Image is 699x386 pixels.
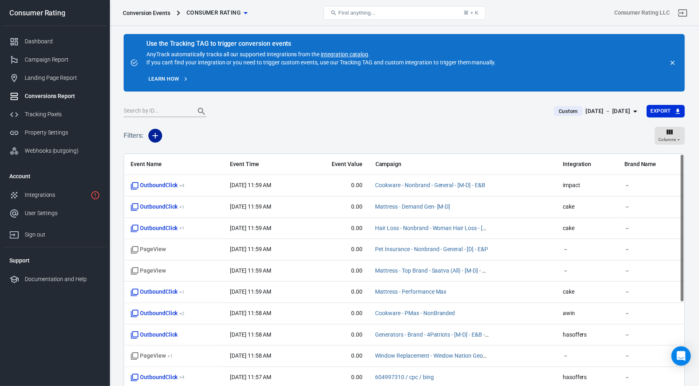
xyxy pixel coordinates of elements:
div: Open Intercom Messenger [671,346,691,366]
span: Event Name [131,160,217,168]
span: OutboundClick [131,224,184,232]
a: Generators - Brand - 4Patriots - [M-D] - E&B - TM+ [375,331,497,338]
span: Integration [563,160,611,168]
span: Find anything... [339,10,375,16]
a: Sign out [3,222,107,244]
button: Export [647,105,685,117]
li: Support [3,251,107,270]
sup: + 1 [179,204,184,210]
button: Consumer Rating [183,5,251,20]
span: Columns [658,136,676,143]
a: Mattress - Demand Gen- [M-D] [375,203,450,210]
button: close [667,57,678,68]
span: Window Replacement - Window Nation Geos Nonbrand - [M-D] - B [375,352,489,360]
span: － [624,331,678,339]
div: Landing Page Report [25,74,100,82]
a: 604997310 / cpc / bing [375,374,434,380]
span: OutboundClick [131,373,184,382]
button: Find anything...⌘ + K [324,6,486,20]
span: 0.00 [311,224,362,232]
sup: + 1 [179,225,184,231]
span: impact [563,181,611,190]
div: User Settings [25,209,100,218]
div: Sign out [25,230,100,239]
a: Cookware - Nonbrand - General - [M-D] - E&B [375,182,485,188]
span: awin [563,309,611,318]
span: 0.00 [311,352,362,360]
div: Tracking Pixels [25,110,100,119]
span: Pet Insurance - Nonbrand - General - [D] - E&P [375,245,488,254]
a: Mattress - Performance Max [375,288,447,295]
div: Property Settings [25,128,100,137]
span: OutboundClick [131,181,184,190]
button: Search [192,102,211,121]
a: Learn how [146,73,191,85]
span: PageView [131,352,173,360]
span: 0.00 [311,288,362,296]
span: 0.00 [311,373,362,382]
span: Standard event name [131,267,166,275]
div: AnyTrack automatically tracks all our supported integrations from the . If you can't find your in... [146,41,496,66]
span: 0.00 [311,181,362,190]
span: OutboundClick [131,288,184,296]
span: 0.00 [311,309,362,318]
svg: 9 networks not verified yet [90,190,100,200]
button: Custom[DATE] － [DATE] [547,104,646,118]
span: hasoffers [563,373,611,382]
sup: + 4 [179,183,184,188]
a: integration catalog [321,51,368,58]
span: 0.00 [311,267,362,275]
span: 0.00 [311,203,362,211]
span: OutboundClick [131,309,184,318]
a: Conversions Report [3,87,107,105]
span: － [624,352,678,360]
span: Cookware - PMax - NonBranded [375,309,455,318]
a: Landing Page Report [3,69,107,87]
time: 2025-08-26T11:59:45+08:00 [230,182,271,188]
span: Mattress - Performance Max [375,288,447,296]
a: Cookware - PMax - NonBranded [375,310,455,316]
a: Pet Insurance - Nonbrand - General - [D] - E&P [375,246,488,252]
span: cake [563,288,611,296]
div: Consumer Rating [3,9,107,17]
span: － [624,203,678,211]
div: Webhooks (outgoing) [25,147,100,155]
a: Sign out [673,3,693,23]
span: Standard event name [131,331,178,339]
span: 0.00 [311,331,362,339]
span: － [624,288,678,296]
time: 2025-08-26T11:58:36+08:00 [230,310,271,316]
div: ⌘ + K [463,10,478,16]
span: 604997310 / cpc / bing [375,373,434,382]
a: Hair Loss - Nonbrand - Woman Hair Loss - [M-D] - B [375,225,502,231]
span: － [624,373,678,382]
span: － [624,245,678,254]
div: Account id: U3CoJP5n [614,9,670,17]
time: 2025-08-26T11:59:43+08:00 [230,203,271,210]
span: 0.00 [311,245,362,254]
span: Event Value [311,160,362,168]
time: 2025-08-26T11:59:38+08:00 [230,246,271,252]
div: Conversions Report [25,92,100,100]
div: [DATE] － [DATE] [586,106,630,116]
div: Use the Tracking TAG to trigger conversion events [146,40,496,48]
button: Columns [655,127,685,145]
a: Webhooks (outgoing) [3,142,107,160]
span: Mattress - Top Brand - Saatva (All) - [M-D] - P&B - TM+ [375,267,489,275]
a: Integrations [3,186,107,204]
a: Mattress - Top Brand - Saatva (All) - [M-D] - P&B - TM+ [375,267,508,274]
sup: + 1 [179,289,184,295]
span: － [563,267,611,275]
span: － [563,352,611,360]
div: Conversion Events [123,9,170,17]
div: Dashboard [25,37,100,46]
span: Generators - Brand - 4Patriots - [M-D] - E&B - TM+ [375,331,489,339]
span: Event Time [230,160,298,168]
span: Brand Name [624,160,678,168]
span: Standard event name [131,245,166,254]
span: hasoffers [563,331,611,339]
sup: + 2 [179,311,184,316]
input: Search by ID... [124,106,189,117]
time: 2025-08-26T11:59:38+08:00 [230,225,271,231]
a: Dashboard [3,32,107,51]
